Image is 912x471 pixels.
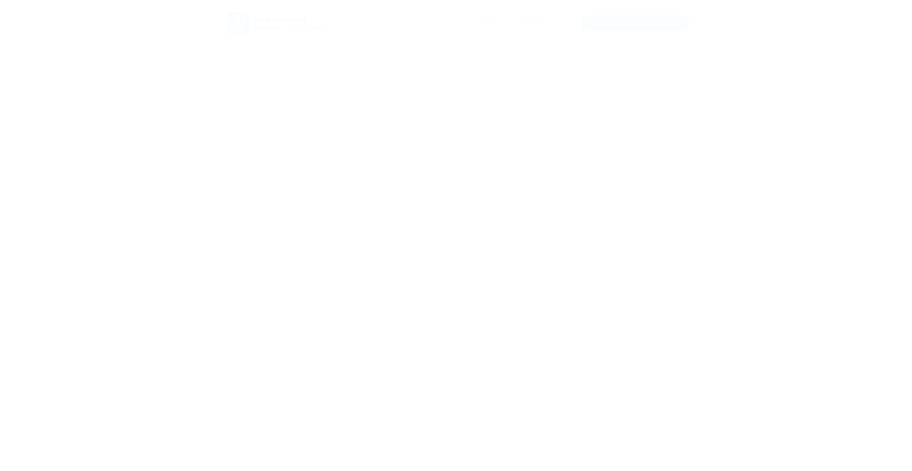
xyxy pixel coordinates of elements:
p: Strategies & Tactics [509,17,569,28]
a: Strategies & Tactics [503,11,575,35]
p: Home [479,17,497,28]
a: Build Your Custom Engagement [583,15,689,31]
a: home [223,7,331,39]
a: Home [473,11,503,35]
